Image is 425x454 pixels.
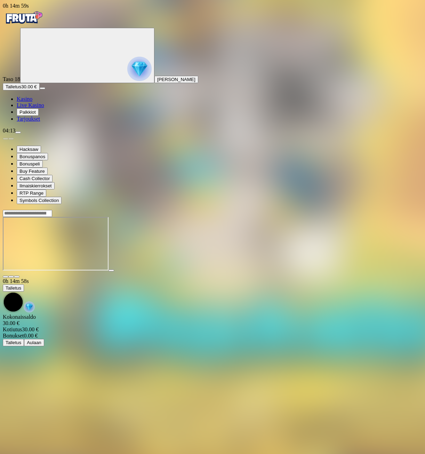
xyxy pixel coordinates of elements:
span: Bonuspeli [19,161,40,167]
img: Fruta [3,9,45,26]
span: 04:13 [3,128,15,133]
span: Aulaan [27,340,41,345]
span: [PERSON_NAME] [157,77,195,82]
span: user session time [3,3,29,9]
a: Tarjoukset [17,116,40,122]
div: 30.00 € [3,320,422,326]
img: reward-icon [24,301,35,313]
span: Talletus [6,285,21,291]
button: play icon [109,269,114,271]
iframe: Le Pharaoh [3,217,109,270]
button: RTP Range [17,189,46,197]
a: Fruta [3,22,45,27]
input: Search [3,210,52,217]
span: Talletus [6,340,21,345]
span: Cash Collector [19,176,50,181]
span: Hacksaw [19,147,38,152]
span: 30.00 € [21,84,37,89]
span: Ilmaiskierrokset [19,183,52,188]
button: Talletus [3,284,24,292]
button: fullscreen icon [14,276,19,278]
button: [PERSON_NAME] [154,76,198,83]
button: Bonuspeli [17,160,43,168]
div: Kokonaissaldo [3,314,422,326]
div: Game menu content [3,314,422,346]
button: chevron-down icon [8,276,14,278]
button: Cash Collector [17,175,53,182]
span: Talletus [6,84,21,89]
button: Aulaan [24,339,44,346]
span: Bonuspanos [19,154,45,159]
button: Talletusplus icon30.00 € [3,83,40,90]
nav: Main menu [3,96,422,122]
nav: Primary [3,9,422,122]
div: Game menu [3,278,422,314]
button: Bonuspanos [17,153,48,160]
span: Palkkiot [19,110,36,115]
button: next slide [8,138,14,140]
span: Symbols Collection [19,198,59,203]
button: Hacksaw [17,146,41,153]
span: RTP Range [19,190,43,196]
button: menu [40,87,45,89]
button: prev slide [3,138,8,140]
span: Buy Feature [19,169,45,174]
span: user session time [3,278,29,284]
span: Bonukset [3,333,24,339]
div: 30.00 € [3,326,422,333]
div: 0.00 € [3,333,422,339]
button: Ilmaiskierrokset [17,182,55,189]
button: Palkkiot [17,108,39,116]
button: Symbols Collection [17,197,62,204]
button: Talletus [3,339,24,346]
a: Kasino [17,96,32,102]
span: Taso 18 [3,76,20,82]
a: Live Kasino [17,102,44,108]
button: menu [15,131,21,133]
button: reward progress [20,28,154,83]
button: Buy Feature [17,168,48,175]
img: reward progress [127,57,152,81]
button: close icon [3,276,8,278]
span: Kotiutus [3,326,22,332]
